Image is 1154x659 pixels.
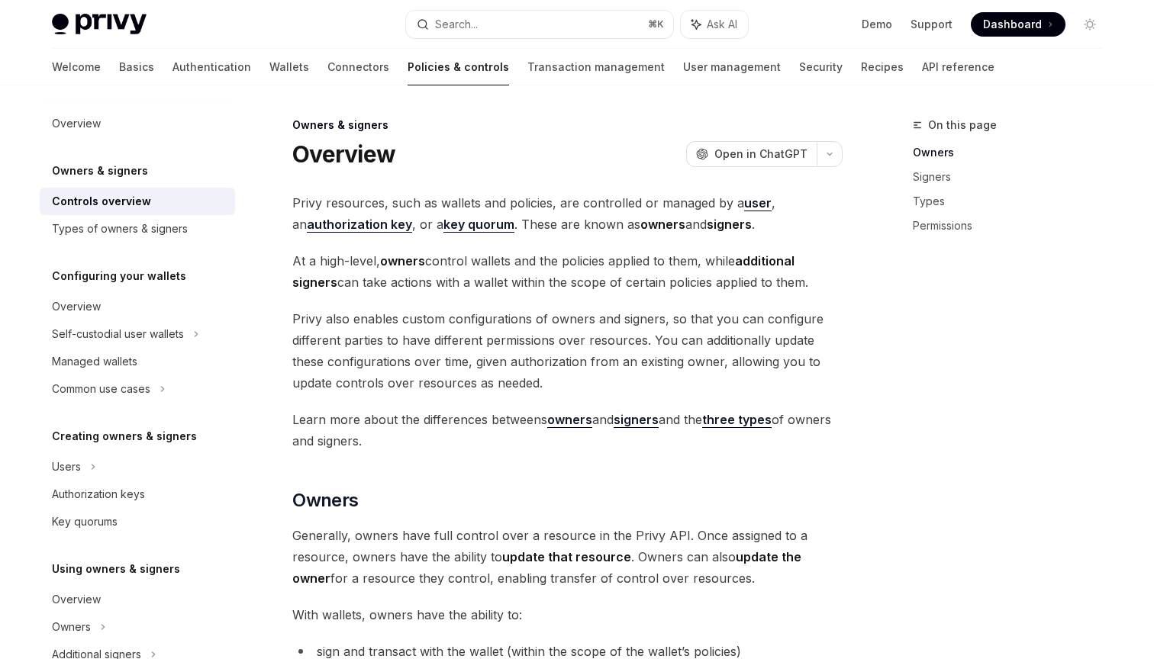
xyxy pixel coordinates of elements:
a: Overview [40,293,235,320]
h5: Owners & signers [52,162,148,180]
a: Permissions [913,214,1114,238]
span: At a high-level, control wallets and the policies applied to them, while can take actions with a ... [292,250,843,293]
a: Connectors [327,49,389,85]
a: Signers [913,165,1114,189]
a: signers [614,412,659,428]
span: Ask AI [707,17,737,32]
a: Policies & controls [408,49,509,85]
a: User management [683,49,781,85]
strong: authorization key [307,217,412,232]
a: Managed wallets [40,348,235,375]
div: Overview [52,114,101,133]
strong: update that resource [502,549,631,564]
div: Authorization keys [52,485,145,503]
div: Controls overview [52,192,151,211]
strong: owners [640,217,685,232]
strong: owners [380,253,425,268]
div: Types of owners & signers [52,220,188,238]
span: On this page [928,116,997,134]
strong: signers [614,412,659,427]
button: Toggle dark mode [1078,12,1102,37]
span: Owners [292,488,358,513]
a: Support [911,17,953,32]
strong: key quorum [443,217,514,232]
span: With wallets, owners have the ability to: [292,604,843,625]
div: Overview [52,590,101,609]
a: Basics [119,49,154,85]
a: Authentication [172,49,251,85]
a: Controls overview [40,188,235,215]
h1: Overview [292,140,395,168]
button: Ask AI [681,11,748,38]
span: Generally, owners have full control over a resource in the Privy API. Once assigned to a resource... [292,525,843,589]
a: owners [547,412,592,428]
span: ⌘ K [648,18,664,31]
a: Authorization keys [40,481,235,508]
div: Managed wallets [52,352,137,371]
strong: signers [707,217,752,232]
span: Dashboard [983,17,1042,32]
a: key quorum [443,217,514,233]
div: Search... [435,15,478,34]
div: Owners & signers [292,117,843,133]
a: Wallets [269,49,309,85]
div: Key quorums [52,513,118,531]
span: Privy resources, such as wallets and policies, are controlled or managed by a , an , or a . These... [292,192,843,235]
a: user [744,195,772,211]
div: Overview [52,297,101,316]
h5: Creating owners & signers [52,427,197,445]
a: three types [702,412,772,428]
a: Types of owners & signers [40,215,235,243]
a: Types [913,189,1114,214]
div: Common use cases [52,380,150,398]
span: Privy also enables custom configurations of owners and signers, so that you can configure differe... [292,308,843,394]
a: Key quorums [40,508,235,535]
span: Learn more about the differences betweens and and the of owners and signers. [292,409,843,452]
a: Overview [40,110,235,137]
strong: three types [702,412,772,427]
div: Self-custodial user wallets [52,325,184,343]
h5: Configuring your wallets [52,267,186,285]
a: Recipes [861,49,904,85]
a: Transaction management [527,49,665,85]
a: Overview [40,586,235,613]
a: Owners [913,140,1114,165]
a: Demo [862,17,892,32]
span: Open in ChatGPT [714,146,807,162]
a: authorization key [307,217,412,233]
div: Users [52,458,81,476]
a: Security [799,49,843,85]
span: sign and transact with the wallet (within the scope of the wallet’s policies) [317,644,741,659]
img: light logo [52,14,147,35]
a: API reference [922,49,994,85]
a: Welcome [52,49,101,85]
strong: owners [547,412,592,427]
h5: Using owners & signers [52,560,180,578]
button: Open in ChatGPT [686,141,817,167]
button: Search...⌘K [406,11,673,38]
div: Owners [52,618,91,636]
a: Dashboard [971,12,1065,37]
